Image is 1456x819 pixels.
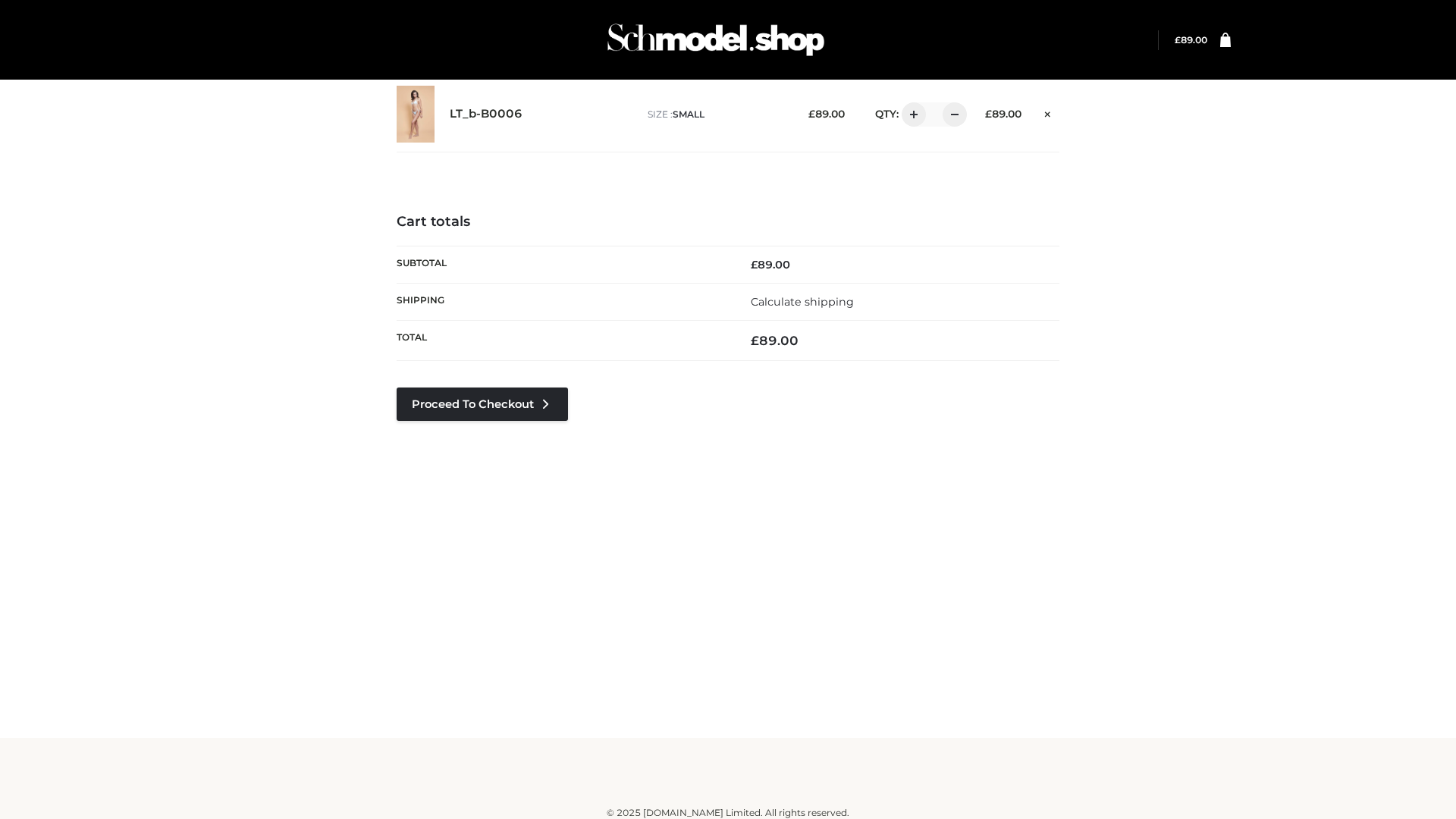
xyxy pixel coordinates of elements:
a: Remove this item [1037,102,1059,122]
span: £ [1175,34,1181,45]
th: Total [397,321,728,361]
bdi: 89.00 [808,108,845,120]
a: LT_b-B0006 [450,107,522,121]
h4: Cart totals [397,214,1059,231]
img: LT_b-B0006 - SMALL [397,86,435,143]
span: £ [808,108,815,120]
th: Subtotal [397,246,728,283]
span: £ [751,258,758,271]
img: Schmodel Admin 964 [602,10,830,70]
div: QTY: [860,102,962,127]
bdi: 89.00 [985,108,1021,120]
bdi: 89.00 [751,258,790,271]
p: size : [648,108,785,121]
span: £ [751,333,759,348]
bdi: 89.00 [1175,34,1207,45]
bdi: 89.00 [751,333,799,348]
a: Calculate shipping [751,295,854,309]
span: £ [985,108,992,120]
span: SMALL [673,108,704,120]
a: Proceed to Checkout [397,388,568,421]
a: £89.00 [1175,34,1207,45]
th: Shipping [397,283,728,320]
